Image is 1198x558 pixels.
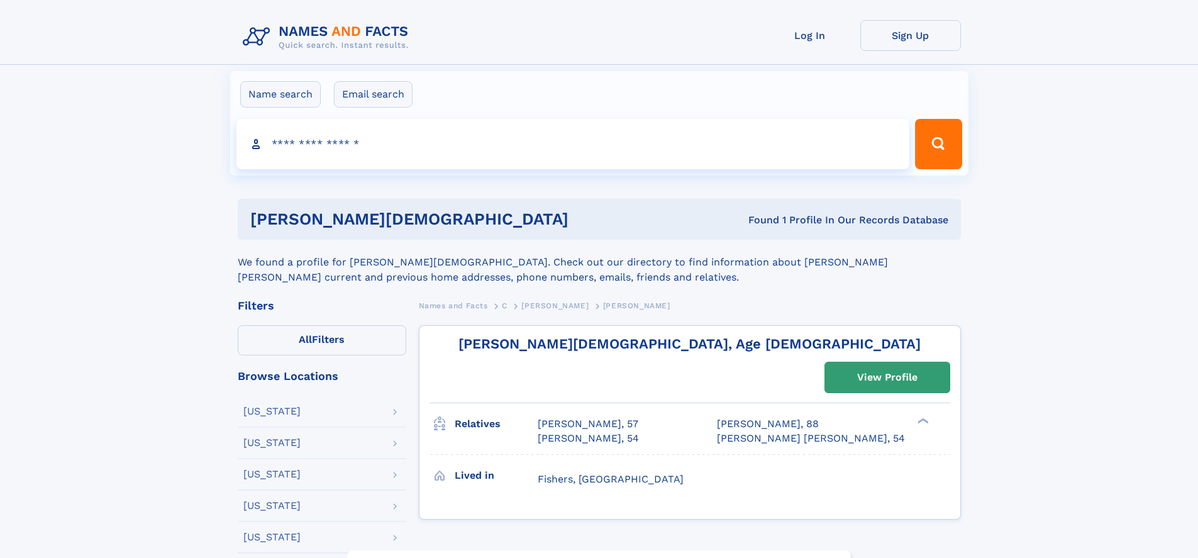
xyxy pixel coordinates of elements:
[760,20,860,51] a: Log In
[825,362,950,393] a: View Profile
[458,336,921,352] a: [PERSON_NAME][DEMOGRAPHIC_DATA], Age [DEMOGRAPHIC_DATA]
[658,213,948,227] div: Found 1 Profile In Our Records Database
[243,438,301,448] div: [US_STATE]
[240,81,321,108] label: Name search
[455,465,538,486] h3: Lived in
[243,532,301,542] div: [US_STATE]
[236,119,910,169] input: search input
[860,20,961,51] a: Sign Up
[857,363,918,392] div: View Profile
[299,333,312,345] span: All
[717,432,905,445] a: [PERSON_NAME] [PERSON_NAME], 54
[238,20,419,54] img: Logo Names and Facts
[419,298,488,313] a: Names and Facts
[455,413,538,435] h3: Relatives
[238,371,406,382] div: Browse Locations
[243,406,301,416] div: [US_STATE]
[238,240,961,285] div: We found a profile for [PERSON_NAME][DEMOGRAPHIC_DATA]. Check out our directory to find informati...
[914,417,929,425] div: ❯
[521,298,589,313] a: [PERSON_NAME]
[521,301,589,310] span: [PERSON_NAME]
[334,81,413,108] label: Email search
[238,325,406,355] label: Filters
[250,211,658,227] h1: [PERSON_NAME][DEMOGRAPHIC_DATA]
[603,301,670,310] span: [PERSON_NAME]
[243,469,301,479] div: [US_STATE]
[238,300,406,311] div: Filters
[915,119,962,169] button: Search Button
[502,298,507,313] a: C
[243,501,301,511] div: [US_STATE]
[502,301,507,310] span: C
[538,417,638,431] a: [PERSON_NAME], 57
[538,473,684,485] span: Fishers, [GEOGRAPHIC_DATA]
[538,432,639,445] a: [PERSON_NAME], 54
[717,417,819,431] a: [PERSON_NAME], 88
